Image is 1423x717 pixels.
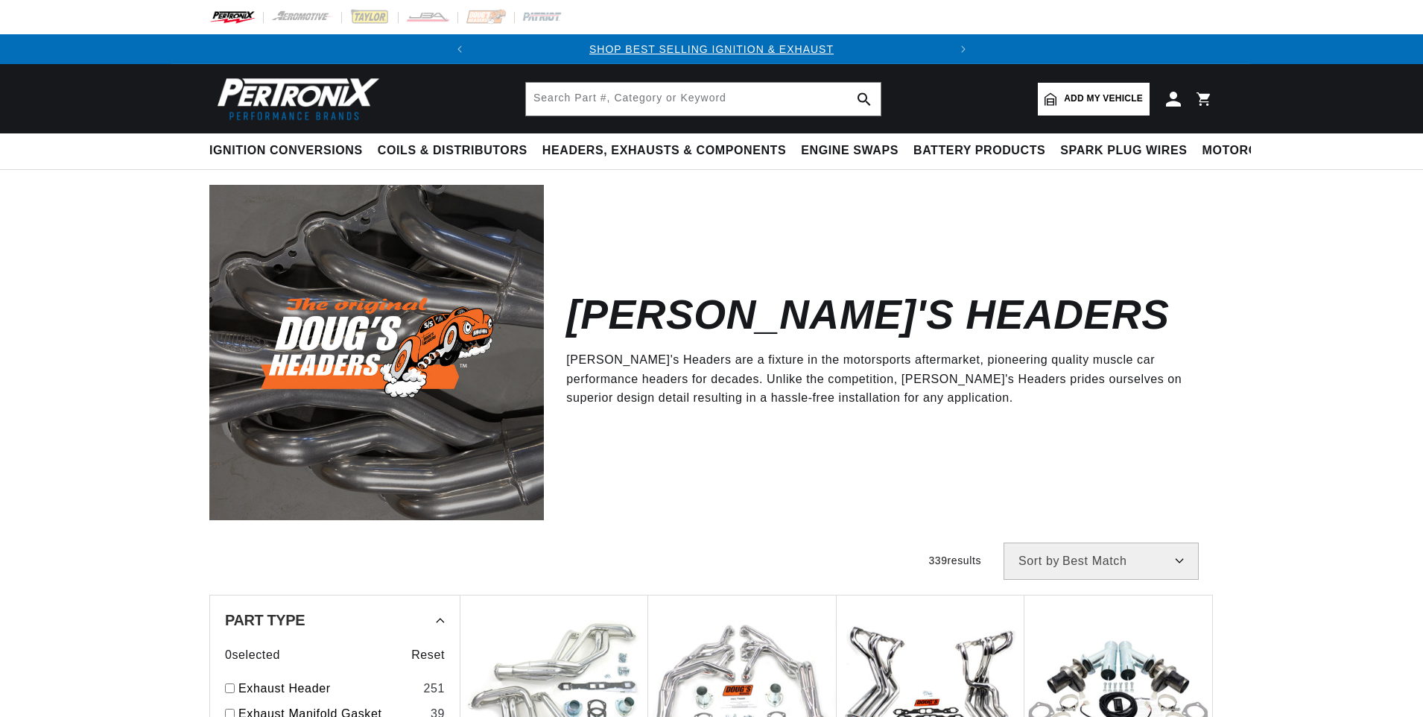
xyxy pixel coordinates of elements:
[1018,555,1059,567] span: Sort by
[423,679,445,698] div: 251
[209,133,370,168] summary: Ignition Conversions
[209,185,544,519] img: Doug's Headers
[225,645,280,665] span: 0 selected
[526,83,881,116] input: Search Part #, Category or Keyword
[445,34,475,64] button: Translation missing: en.sections.announcements.previous_announcement
[1202,143,1291,159] span: Motorcycle
[793,133,906,168] summary: Engine Swaps
[589,43,834,55] a: SHOP BEST SELLING IGNITION & EXHAUST
[1053,133,1194,168] summary: Spark Plug Wires
[535,133,793,168] summary: Headers, Exhausts & Components
[566,297,1169,332] h2: [PERSON_NAME]'s Headers
[378,143,527,159] span: Coils & Distributors
[370,133,535,168] summary: Coils & Distributors
[225,613,305,628] span: Part Type
[209,143,363,159] span: Ignition Conversions
[948,34,978,64] button: Translation missing: en.sections.announcements.next_announcement
[928,555,981,566] span: 339 results
[906,133,1053,168] summary: Battery Products
[566,350,1191,408] p: [PERSON_NAME]'s Headers are a fixture in the motorsports aftermarket, pioneering quality muscle c...
[542,143,786,159] span: Headers, Exhausts & Components
[801,143,899,159] span: Engine Swaps
[475,41,948,57] div: 1 of 2
[1195,133,1299,168] summary: Motorcycle
[1060,143,1187,159] span: Spark Plug Wires
[238,679,417,698] a: Exhaust Header
[913,143,1045,159] span: Battery Products
[848,83,881,116] button: search button
[475,41,948,57] div: Announcement
[411,645,445,665] span: Reset
[1038,83,1150,116] a: Add my vehicle
[172,34,1251,64] slideshow-component: Translation missing: en.sections.announcements.announcement_bar
[1064,92,1143,106] span: Add my vehicle
[1004,543,1199,580] select: Sort by
[209,73,381,124] img: Pertronix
